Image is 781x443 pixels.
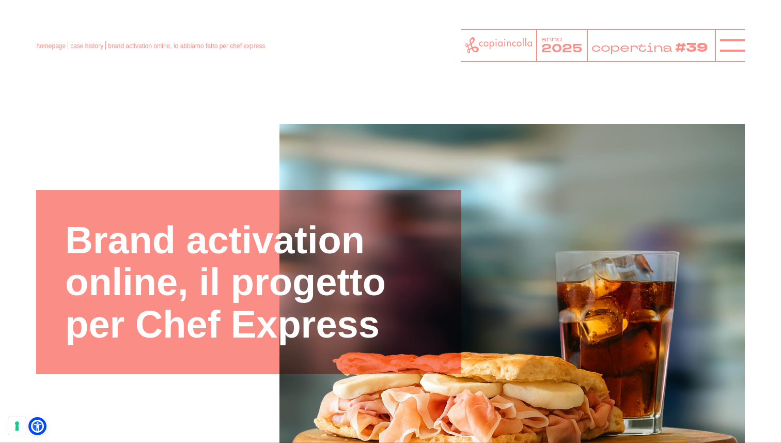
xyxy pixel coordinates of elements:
tspan: anno [541,35,562,44]
tspan: 2025 [541,41,582,56]
tspan: #39 [677,39,710,57]
tspan: copertina [591,39,674,55]
a: Open Accessibility Menu [31,420,44,433]
a: homepage [36,42,66,50]
h1: Brand activation online, il progetto per Chef Express [65,219,432,345]
a: case history [70,42,103,50]
button: Le tue preferenze relative al consenso per le tecnologie di tracciamento [8,417,26,435]
span: brand activation online, lo abbiamo fatto per chef express [108,42,265,50]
